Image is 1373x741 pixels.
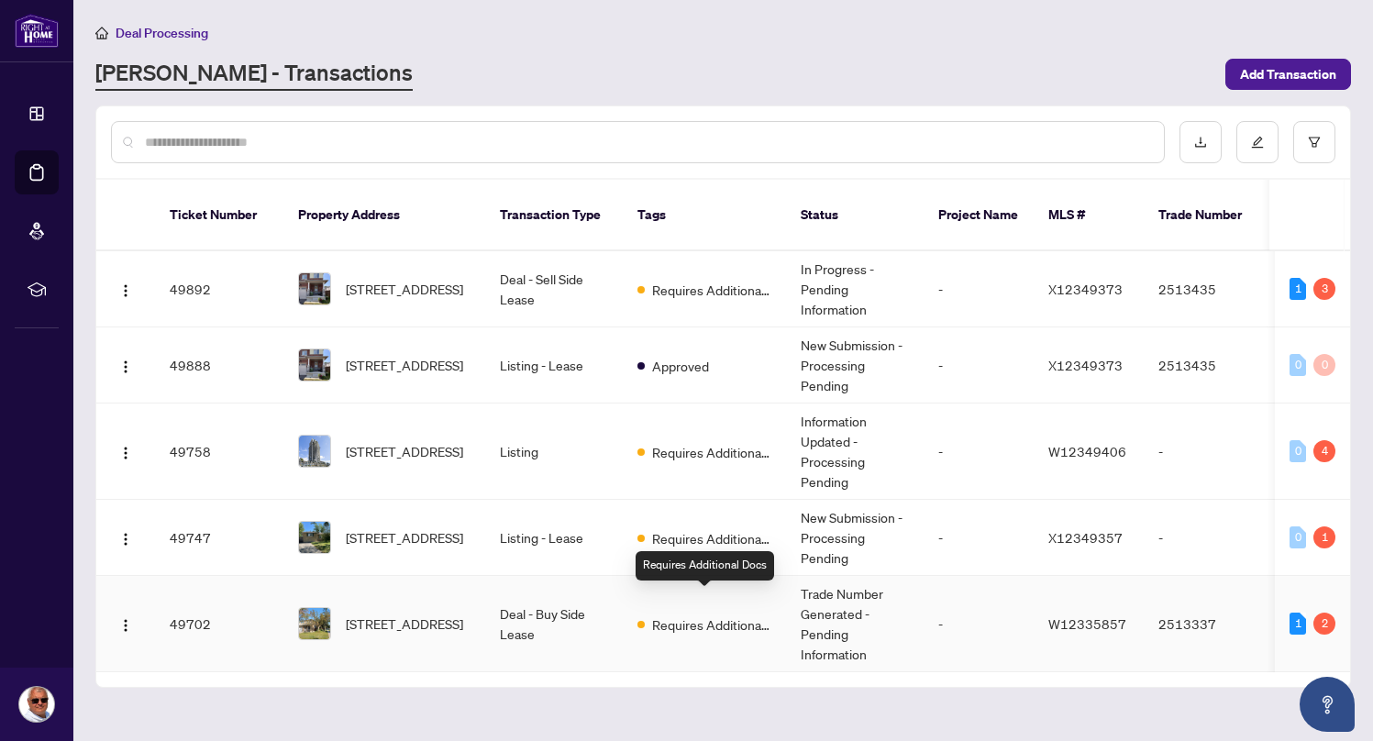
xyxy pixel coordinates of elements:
[1144,404,1272,500] td: -
[1300,677,1355,732] button: Open asap
[786,500,924,576] td: New Submission - Processing Pending
[1290,354,1306,376] div: 0
[485,251,623,327] td: Deal - Sell Side Lease
[155,251,283,327] td: 49892
[346,279,463,299] span: [STREET_ADDRESS]
[786,404,924,500] td: Information Updated - Processing Pending
[299,608,330,639] img: thumbnail-img
[485,180,623,251] th: Transaction Type
[652,442,771,462] span: Requires Additional Docs
[155,500,283,576] td: 49747
[1048,281,1123,297] span: X12349373
[346,441,463,461] span: [STREET_ADDRESS]
[924,500,1034,576] td: -
[1048,615,1126,632] span: W12335857
[1194,136,1207,149] span: download
[1144,500,1272,576] td: -
[623,180,786,251] th: Tags
[1313,440,1335,462] div: 4
[1034,180,1144,251] th: MLS #
[19,687,54,722] img: Profile Icon
[283,180,485,251] th: Property Address
[299,522,330,553] img: thumbnail-img
[95,27,108,39] span: home
[786,180,924,251] th: Status
[15,14,59,48] img: logo
[155,576,283,672] td: 49702
[1048,443,1126,459] span: W12349406
[1179,121,1222,163] button: download
[1251,136,1264,149] span: edit
[1308,136,1321,149] span: filter
[1293,121,1335,163] button: filter
[485,327,623,404] td: Listing - Lease
[485,500,623,576] td: Listing - Lease
[346,527,463,547] span: [STREET_ADDRESS]
[111,609,140,638] button: Logo
[1290,440,1306,462] div: 0
[111,350,140,380] button: Logo
[924,180,1034,251] th: Project Name
[1236,121,1279,163] button: edit
[118,532,133,547] img: Logo
[118,446,133,460] img: Logo
[1048,357,1123,373] span: X12349373
[116,25,208,41] span: Deal Processing
[1313,354,1335,376] div: 0
[1240,60,1336,89] span: Add Transaction
[652,528,771,548] span: Requires Additional Docs
[924,576,1034,672] td: -
[1048,529,1123,546] span: X12349357
[924,251,1034,327] td: -
[155,180,283,251] th: Ticket Number
[346,355,463,375] span: [STREET_ADDRESS]
[111,437,140,466] button: Logo
[652,614,771,635] span: Requires Additional Docs
[299,349,330,381] img: thumbnail-img
[118,283,133,298] img: Logo
[95,58,413,91] a: [PERSON_NAME] - Transactions
[652,356,709,376] span: Approved
[1290,613,1306,635] div: 1
[111,274,140,304] button: Logo
[1290,526,1306,548] div: 0
[1290,278,1306,300] div: 1
[118,359,133,374] img: Logo
[1313,613,1335,635] div: 2
[1313,278,1335,300] div: 3
[924,404,1034,500] td: -
[786,576,924,672] td: Trade Number Generated - Pending Information
[118,618,133,633] img: Logo
[299,273,330,304] img: thumbnail-img
[786,251,924,327] td: In Progress - Pending Information
[924,327,1034,404] td: -
[346,614,463,634] span: [STREET_ADDRESS]
[1144,251,1272,327] td: 2513435
[786,327,924,404] td: New Submission - Processing Pending
[652,280,771,300] span: Requires Additional Docs
[1144,180,1272,251] th: Trade Number
[1144,327,1272,404] td: 2513435
[111,523,140,552] button: Logo
[155,327,283,404] td: 49888
[636,551,774,581] div: Requires Additional Docs
[155,404,283,500] td: 49758
[485,404,623,500] td: Listing
[1225,59,1351,90] button: Add Transaction
[299,436,330,467] img: thumbnail-img
[485,576,623,672] td: Deal - Buy Side Lease
[1144,576,1272,672] td: 2513337
[1313,526,1335,548] div: 1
